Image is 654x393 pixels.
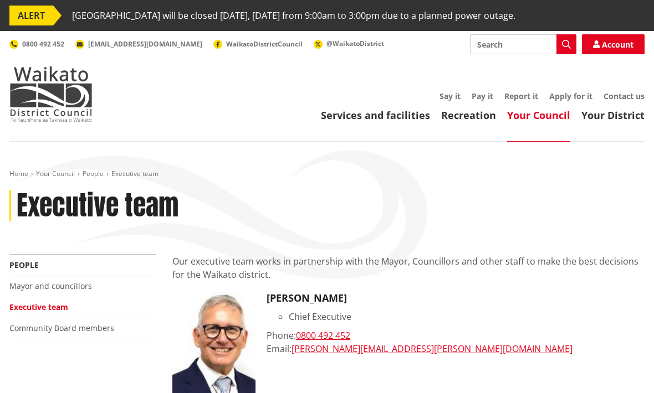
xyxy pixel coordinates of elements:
[9,6,53,25] span: ALERT
[314,39,384,48] a: @WaikatoDistrict
[267,329,645,342] div: Phone:
[504,91,538,101] a: Report it
[36,169,75,178] a: Your Council
[9,260,39,270] a: People
[83,169,104,178] a: People
[75,39,202,49] a: [EMAIL_ADDRESS][DOMAIN_NAME]
[9,66,93,122] img: Waikato District Council - Te Kaunihera aa Takiwaa o Waikato
[17,190,178,222] h1: Executive team
[321,108,430,122] a: Services and facilities
[296,329,350,342] a: 0800 492 452
[582,34,645,54] a: Account
[549,91,592,101] a: Apply for it
[472,91,493,101] a: Pay it
[441,108,496,122] a: Recreation
[111,169,159,178] span: Executive team
[213,39,303,49] a: WaikatoDistrictCouncil
[9,169,645,179] nav: breadcrumb
[9,169,28,178] a: Home
[440,91,461,101] a: Say it
[470,34,576,54] input: Search input
[172,255,645,281] p: Our executive team works in partnership with the Mayor, Councillors and other staff to make the b...
[507,108,570,122] a: Your Council
[9,281,92,291] a: Mayor and councillors
[9,302,68,312] a: Executive team
[9,39,64,49] a: 0800 492 452
[326,39,384,48] span: @WaikatoDistrict
[292,343,573,355] a: [PERSON_NAME][EMAIL_ADDRESS][PERSON_NAME][DOMAIN_NAME]
[267,292,645,304] h3: [PERSON_NAME]
[72,6,515,25] span: [GEOGRAPHIC_DATA] will be closed [DATE], [DATE] from 9:00am to 3:00pm due to a planned power outage.
[88,39,202,49] span: [EMAIL_ADDRESS][DOMAIN_NAME]
[289,310,645,323] li: Chief Executive
[9,323,114,333] a: Community Board members
[22,39,64,49] span: 0800 492 452
[604,91,645,101] a: Contact us
[267,342,645,355] div: Email:
[581,108,645,122] a: Your District
[226,39,303,49] span: WaikatoDistrictCouncil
